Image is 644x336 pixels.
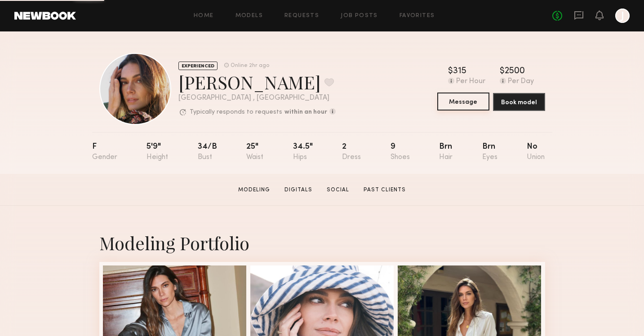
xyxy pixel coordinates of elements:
p: Typically responds to requests [190,109,282,115]
div: 5'9" [147,143,168,161]
b: within an hour [284,109,327,115]
a: Job Posts [341,13,378,19]
div: Brn [439,143,453,161]
div: [PERSON_NAME] [178,70,336,94]
div: Modeling Portfolio [99,231,545,255]
div: 25" [246,143,263,161]
div: Online 2hr ago [231,63,269,69]
a: Social [323,186,353,194]
a: Home [194,13,214,19]
a: Modeling [235,186,274,194]
div: Brn [482,143,497,161]
div: $ [500,67,505,76]
div: 2500 [505,67,525,76]
a: J [615,9,630,23]
div: 34.5" [293,143,313,161]
a: Past Clients [360,186,409,194]
div: 315 [453,67,466,76]
div: $ [448,67,453,76]
a: Models [235,13,263,19]
div: Per Day [508,78,534,86]
div: F [92,143,117,161]
div: Per Hour [456,78,485,86]
div: EXPERIENCED [178,62,218,70]
div: [GEOGRAPHIC_DATA] , [GEOGRAPHIC_DATA] [178,94,336,102]
div: 2 [342,143,361,161]
button: Message [437,93,489,111]
a: Favorites [400,13,435,19]
a: Digitals [281,186,316,194]
button: Book model [493,93,545,111]
a: Requests [284,13,319,19]
div: 9 [391,143,410,161]
div: No [527,143,545,161]
div: 34/b [198,143,217,161]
